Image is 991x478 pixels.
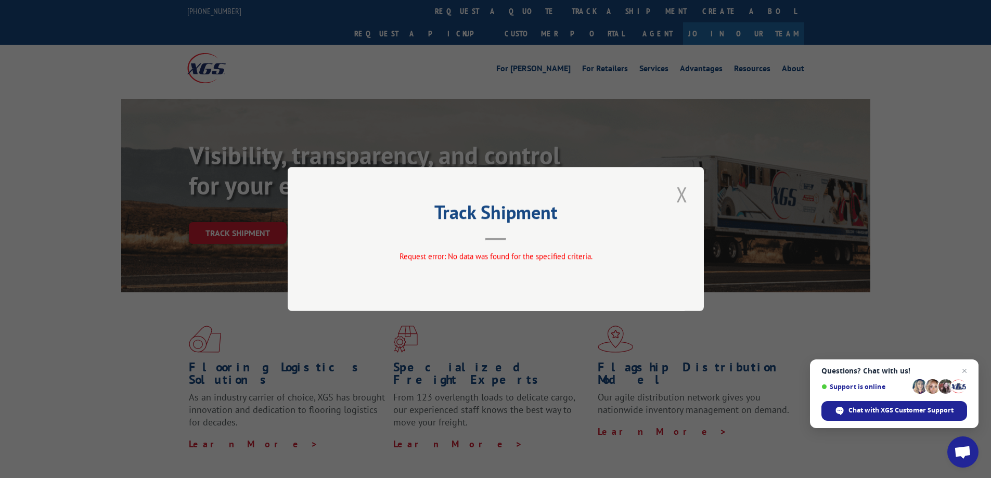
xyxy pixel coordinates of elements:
span: Chat with XGS Customer Support [821,401,967,421]
span: Questions? Chat with us! [821,367,967,375]
a: Open chat [947,436,979,468]
span: Chat with XGS Customer Support [848,406,954,415]
button: Close modal [673,180,691,209]
span: Support is online [821,383,909,391]
h2: Track Shipment [340,205,652,225]
span: Request error: No data was found for the specified criteria. [399,251,592,261]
